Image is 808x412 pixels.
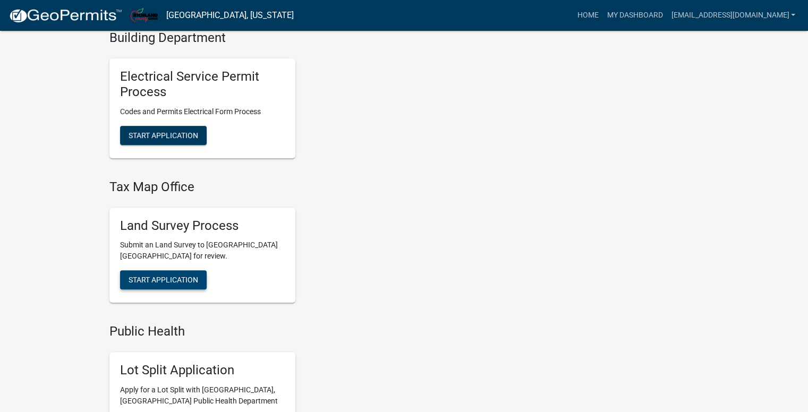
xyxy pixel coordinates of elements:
[667,5,800,25] a: [EMAIL_ADDRESS][DOMAIN_NAME]
[109,324,497,339] h4: Public Health
[573,5,602,25] a: Home
[120,270,207,289] button: Start Application
[166,6,294,24] a: [GEOGRAPHIC_DATA], [US_STATE]
[120,69,285,100] h5: Electrical Service Permit Process
[120,126,207,145] button: Start Application
[129,131,198,139] span: Start Application
[109,30,497,46] h4: Building Department
[120,106,285,117] p: Codes and Permits Electrical Form Process
[120,384,285,407] p: Apply for a Lot Split with [GEOGRAPHIC_DATA], [GEOGRAPHIC_DATA] Public Health Department
[120,239,285,262] p: Submit an Land Survey to [GEOGRAPHIC_DATA] [GEOGRAPHIC_DATA] for review.
[131,8,158,22] img: Richland County, Ohio
[129,276,198,284] span: Start Application
[120,363,285,378] h5: Lot Split Application
[602,5,667,25] a: My Dashboard
[120,218,285,234] h5: Land Survey Process
[109,179,497,195] h4: Tax Map Office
